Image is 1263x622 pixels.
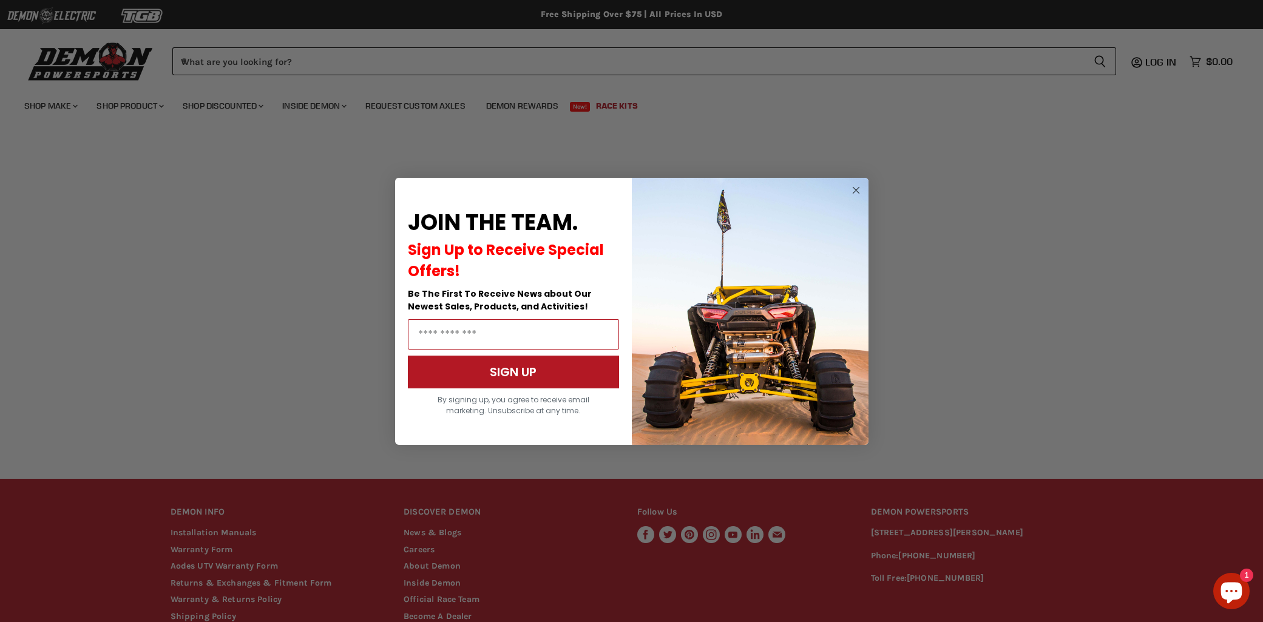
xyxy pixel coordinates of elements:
[408,356,619,388] button: SIGN UP
[1210,573,1253,612] inbox-online-store-chat: Shopify online store chat
[408,288,592,313] span: Be The First To Receive News about Our Newest Sales, Products, and Activities!
[438,394,589,416] span: By signing up, you agree to receive email marketing. Unsubscribe at any time.
[848,183,864,198] button: Close dialog
[632,178,869,445] img: a9095488-b6e7-41ba-879d-588abfab540b.jpeg
[408,207,578,238] span: JOIN THE TEAM.
[408,240,604,281] span: Sign Up to Receive Special Offers!
[408,319,619,350] input: Email Address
